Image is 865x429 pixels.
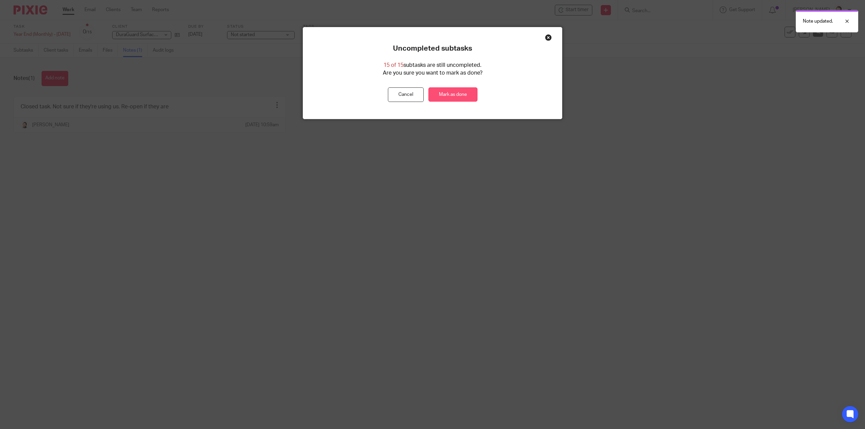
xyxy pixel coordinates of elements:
[384,62,403,68] span: 15 of 15
[383,69,483,77] p: Are you sure you want to mark as done?
[384,61,481,69] p: subtasks are still uncompleted.
[428,87,477,102] a: Mark as done
[545,34,552,41] div: Close this dialog window
[388,87,424,102] button: Cancel
[393,44,472,53] p: Uncompleted subtasks
[803,18,833,25] p: Note updated.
